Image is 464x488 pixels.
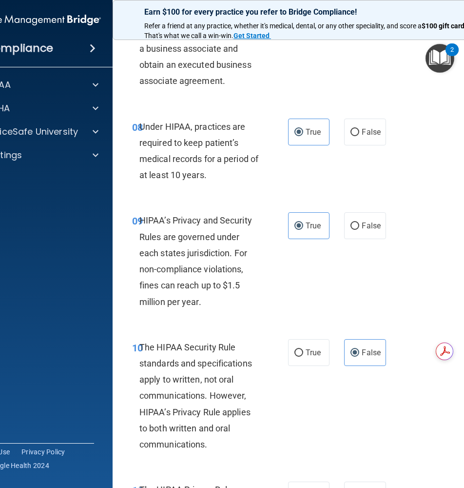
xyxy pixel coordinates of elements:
[139,215,252,306] span: HIPAA’s Privacy and Security Rules are governed under each states jurisdiction. For non-complianc...
[132,342,143,354] span: 10
[233,32,270,40] strong: Get Started
[294,129,303,136] input: True
[132,215,143,227] span: 09
[294,223,303,230] input: True
[362,127,381,137] span: False
[306,127,321,137] span: True
[350,349,359,357] input: False
[362,221,381,230] span: False
[306,221,321,230] span: True
[132,122,143,133] span: 08
[450,50,454,62] div: 2
[350,129,359,136] input: False
[294,349,303,357] input: True
[139,342,252,449] span: The HIPAA Security Rule standards and specifications apply to written, not oral communications. H...
[306,348,321,357] span: True
[144,22,422,30] span: Refer a friend at any practice, whether it's medical, dental, or any other speciality, and score a
[233,32,271,40] a: Get Started
[350,223,359,230] input: False
[21,447,65,457] a: Privacy Policy
[139,122,258,181] span: Under HIPAA, practices are required to keep patient’s medical records for a period of at least 10...
[425,44,454,73] button: Open Resource Center, 2 new notifications
[362,348,381,357] span: False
